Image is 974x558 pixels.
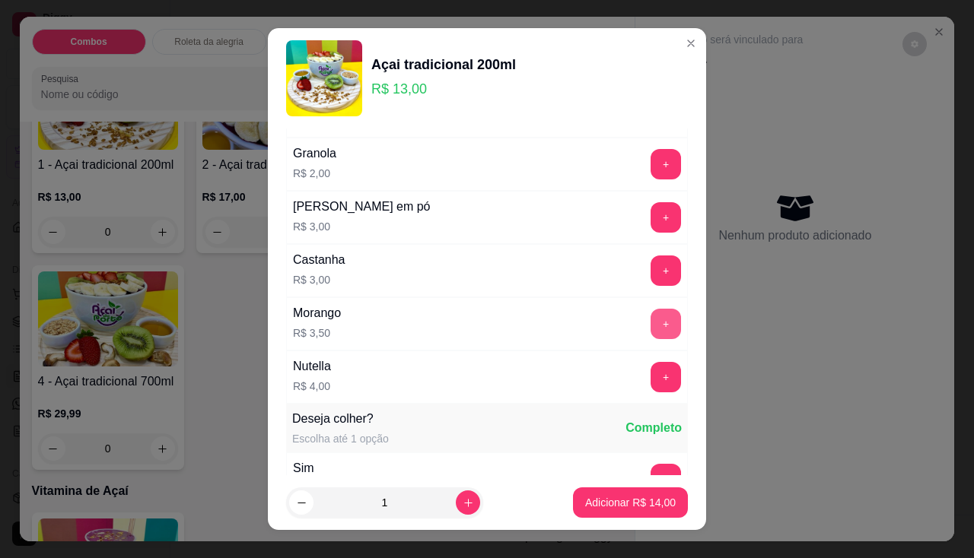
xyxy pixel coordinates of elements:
[293,166,336,181] p: R$ 2,00
[371,54,516,75] div: Açai tradicional 200ml
[679,31,703,55] button: Close
[293,459,330,477] div: Sim
[293,304,341,322] div: Morango
[585,495,676,510] p: Adicionar R$ 14,00
[293,198,431,216] div: [PERSON_NAME] em pó
[456,490,480,515] button: increase-product-quantity
[293,325,341,341] p: R$ 3,50
[651,202,681,233] button: add
[292,410,389,428] div: Deseja colher?
[573,487,688,518] button: Adicionar R$ 14,00
[651,149,681,179] button: add
[293,251,345,269] div: Castanha
[293,357,331,376] div: Nutella
[371,78,516,100] p: R$ 13,00
[293,272,345,287] p: R$ 3,00
[292,431,389,446] div: Escolha até 1 opção
[293,144,336,163] div: Granola
[286,40,362,116] img: product-image
[651,309,681,339] button: add
[651,362,681,392] button: add
[293,379,331,394] p: R$ 4,00
[293,219,431,234] p: R$ 3,00
[651,255,681,286] button: add
[289,490,314,515] button: decrease-product-quantity
[625,419,682,437] div: Completo
[651,464,681,494] button: add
